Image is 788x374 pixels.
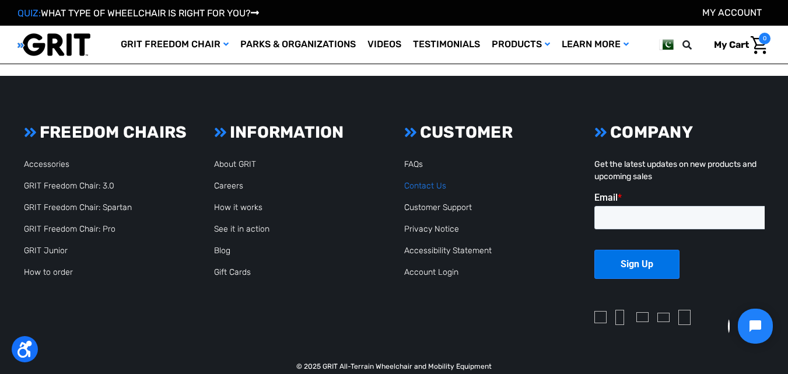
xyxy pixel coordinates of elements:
[24,224,115,234] a: GRIT Freedom Chair: Pro
[688,33,705,57] input: Search
[678,310,691,325] img: pinterest
[594,158,765,183] p: Get the latest updates on new products and upcoming sales
[407,26,486,64] a: Testimonials
[594,192,765,299] iframe: Form 0
[404,246,492,256] a: Accessibility Statement
[594,123,765,142] h3: COMPANY
[657,313,670,322] img: youtube
[24,181,114,191] a: GRIT Freedom Chair: 3.0
[214,246,230,256] a: Blog
[214,159,256,169] a: About GRIT
[636,312,649,322] img: twitter
[17,33,90,57] img: GRIT All-Terrain Wheelchair and Mobility Equipment
[214,202,262,212] a: How it works
[214,224,269,234] a: See it in action
[714,39,749,50] span: My Cart
[486,26,556,64] a: Products
[214,181,243,191] a: Careers
[659,37,674,52] img: pk.png
[17,361,771,372] p: © 2025 GRIT All-Terrain Wheelchair and Mobility Equipment
[214,123,384,142] h3: INFORMATION
[24,267,73,277] a: How to order
[24,246,68,256] a: GRIT Junior
[24,123,194,142] h3: FREEDOM CHAIRS
[234,26,362,64] a: Parks & Organizations
[404,181,446,191] a: Contact Us
[556,26,635,64] a: Learn More
[24,159,69,169] a: Accessories
[17,8,41,19] span: QUIZ:
[404,123,575,142] h3: CUSTOMER
[751,36,768,54] img: Cart
[362,26,407,64] a: Videos
[115,26,234,64] a: GRIT Freedom Chair
[404,267,458,277] a: Account Login
[404,224,459,234] a: Privacy Notice
[404,159,423,169] a: FAQs
[214,267,251,277] a: Gift Cards
[594,311,607,323] img: instagram
[615,310,624,325] img: facebook
[759,33,771,44] span: 0
[24,202,132,212] a: GRIT Freedom Chair: Spartan
[705,33,771,57] a: Cart with 0 items
[728,299,783,354] iframe: Tidio Chat
[404,202,472,212] a: Customer Support
[17,8,259,19] a: QUIZ:WHAT TYPE OF WHEELCHAIR IS RIGHT FOR YOU?
[702,7,762,18] a: Account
